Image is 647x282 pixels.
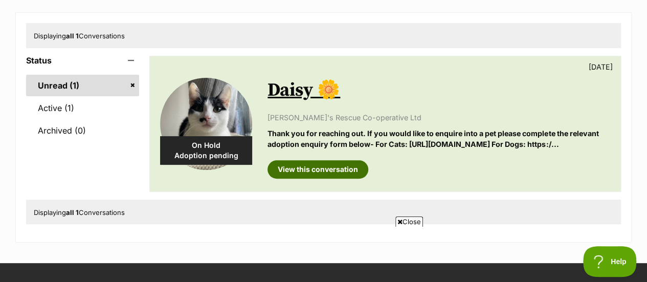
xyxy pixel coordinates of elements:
[26,75,139,96] a: Unread (1)
[66,208,79,216] strong: all 1
[160,136,252,165] div: On Hold
[267,112,610,123] p: [PERSON_NAME]'s Rescue Co-operative Ltd
[160,150,252,161] span: Adoption pending
[160,78,252,170] img: Daisy 🌼
[267,128,610,150] p: Thank you for reaching out. If you would like to enquire into a pet please complete the relevant ...
[267,160,368,179] a: View this conversation
[583,246,637,277] iframe: Help Scout Beacon - Open
[395,216,423,227] span: Close
[26,56,139,65] header: Status
[66,32,79,40] strong: all 1
[34,208,125,216] span: Displaying Conversations
[589,61,613,72] p: [DATE]
[34,32,125,40] span: Displaying Conversations
[26,120,139,141] a: Archived (0)
[267,79,340,102] a: Daisy 🌼
[26,97,139,119] a: Active (1)
[76,231,572,277] iframe: Advertisement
